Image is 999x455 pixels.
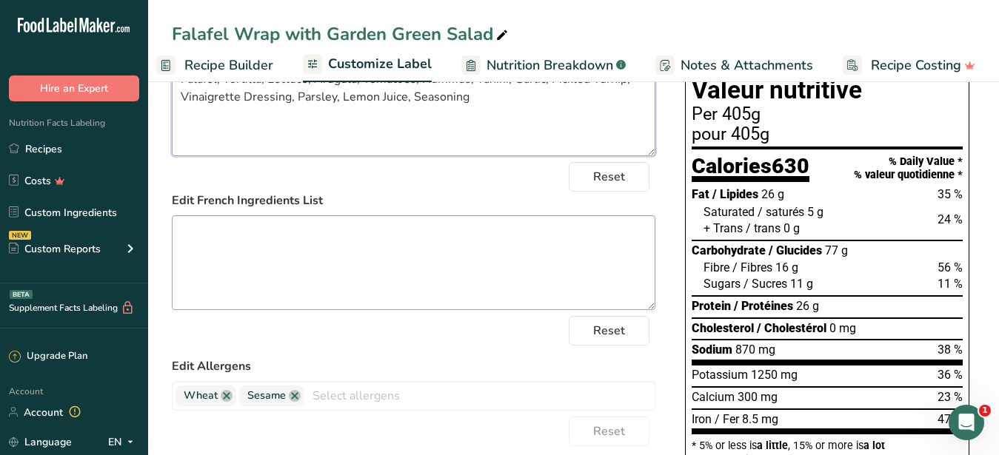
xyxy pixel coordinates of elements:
div: Upgrade Plan [9,349,87,364]
span: Customize Label [328,54,432,74]
span: Recipe Builder [184,55,273,75]
a: Notes & Attachments [655,49,813,82]
span: 26 g [761,187,784,201]
span: 16 g [775,260,798,274]
span: / Fibres [732,260,772,274]
span: 5 g [807,205,823,219]
span: Sugars [704,277,741,291]
span: Wheat [184,388,218,404]
span: Sodium [692,343,732,357]
span: / Protéines [734,299,793,313]
input: Select allergens [304,384,655,407]
span: 36 % [938,368,963,382]
span: 56 % [938,260,963,274]
label: Edit Allergens [172,357,655,375]
span: 38 % [938,343,963,357]
span: Carbohydrate [692,243,766,257]
span: Potassium [692,368,748,382]
span: Iron [692,412,712,426]
span: 11 % [938,277,963,291]
span: a lot [863,439,885,451]
a: Recipe Builder [156,49,273,82]
span: 35 % [938,187,963,201]
span: Notes & Attachments [681,55,813,75]
span: 23 % [938,390,963,404]
div: Falafel Wrap with Garden Green Salad [172,21,511,47]
a: Nutrition Breakdown [461,49,626,82]
span: Fibre [704,260,729,274]
a: Language [9,429,72,455]
span: + Trans [704,221,743,235]
a: Recipe Costing [843,49,975,82]
span: 0 g [784,221,800,235]
div: BETA [10,290,33,299]
div: Calories [692,155,809,183]
button: Reset [569,417,649,446]
span: / saturés [758,205,804,219]
span: / Sucres [744,277,787,291]
h1: Nutrition Facts Valeur nutritive [692,53,963,103]
span: Reset [593,168,625,186]
span: Recipe Costing [871,55,961,75]
label: Edit French Ingredients List [172,192,655,209]
span: / Cholestérol [757,321,826,335]
a: Customize Label [303,47,432,83]
span: 11 g [790,277,813,291]
span: Nutrition Breakdown [487,55,613,75]
span: 630 [772,153,809,178]
span: Calcium [692,390,735,404]
button: Reset [569,316,649,346]
span: / Glucides [769,243,822,257]
span: / trans [746,221,781,235]
div: EN [108,433,139,451]
div: pour 405g [692,126,963,144]
span: 47 % [938,412,963,426]
span: 24 % [938,212,963,226]
div: NEW [9,231,31,240]
button: Reset [569,162,649,192]
span: / Lipides [712,187,758,201]
span: Protein [692,299,731,313]
div: Custom Reports [9,241,101,257]
span: 77 g [825,243,848,257]
span: Cholesterol [692,321,754,335]
span: Sesame [247,388,286,404]
span: 26 g [796,299,819,313]
span: 0 mg [829,321,856,335]
span: Reset [593,422,625,440]
span: a little [757,439,788,451]
span: 1 [979,405,991,417]
button: Hire an Expert [9,75,139,101]
span: / Fer [715,412,739,426]
span: Fat [692,187,709,201]
span: 870 mg [735,343,775,357]
span: Saturated [704,205,755,219]
iframe: Intercom live chat [949,405,984,440]
span: 300 mg [738,390,778,404]
span: 1250 mg [751,368,798,382]
span: Reset [593,322,625,340]
div: % Daily Value * % valeur quotidienne * [854,155,963,181]
div: Per 405g [692,106,963,124]
span: 8.5 mg [742,412,778,426]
